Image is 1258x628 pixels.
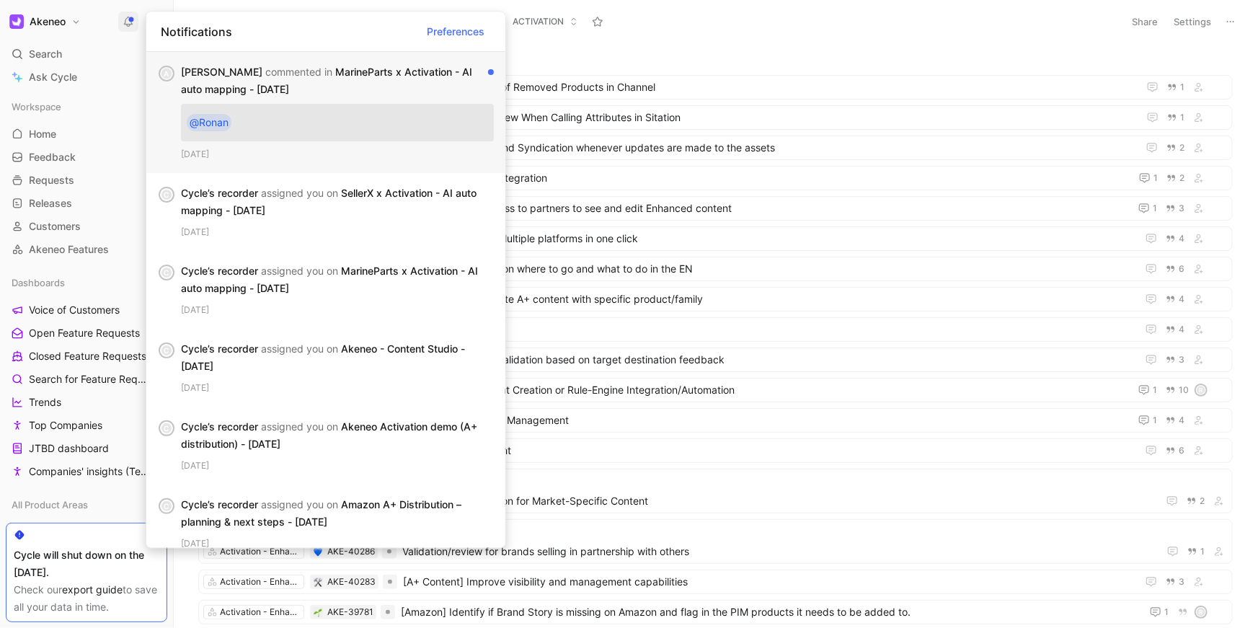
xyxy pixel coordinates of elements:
[181,185,482,219] div: Cycle’s recorder SellerX x Activation - AI auto mapping - [DATE]
[265,66,332,78] span: commented in
[181,459,494,473] div: [DATE]
[146,485,505,562] div: CCycle’s recorder assigned you on Amazon A+ Distribution – planning & next steps - [DATE][DATE]
[146,173,505,251] div: CCycle’s recorder assigned you on SellerX x Activation - AI auto mapping - [DATE][DATE]
[261,420,338,433] span: assigned you on
[181,262,482,297] div: Cycle’s recorder MarineParts x Activation - AI auto mapping - [DATE]
[181,536,494,551] div: [DATE]
[160,500,173,513] div: C
[261,187,338,199] span: assigned you on
[261,265,338,277] span: assigned you on
[261,498,338,510] span: assigned you on
[146,329,505,407] div: CCycle’s recorder assigned you on Akeneo - Content Studio - [DATE][DATE]
[190,114,229,131] div: @Ronan
[160,266,173,279] div: C
[160,344,173,357] div: C
[181,381,494,395] div: [DATE]
[181,340,482,375] div: Cycle’s recorder Akeneo - Content Studio - [DATE]
[181,303,494,317] div: [DATE]
[181,147,494,162] div: [DATE]
[181,225,494,239] div: [DATE]
[146,407,505,485] div: CCycle’s recorder assigned you on Akeneo Activation demo (A+ distribution) - [DATE][DATE]
[160,67,173,80] div: A
[181,63,482,98] div: [PERSON_NAME] MarineParts x Activation - AI auto mapping - [DATE]
[181,496,482,531] div: Cycle’s recorder Amazon A+ Distribution – planning & next steps - [DATE]
[261,342,338,355] span: assigned you on
[181,418,482,453] div: Cycle’s recorder Akeneo Activation demo (A+ distribution) - [DATE]
[160,422,173,435] div: C
[161,23,232,40] span: Notifications
[146,251,505,329] div: CCycle’s recorder assigned you on MarineParts x Activation - AI auto mapping - [DATE][DATE]
[427,23,484,40] span: Preferences
[420,20,491,43] button: Preferences
[146,52,505,173] div: A[PERSON_NAME] commented in MarineParts x Activation - AI auto mapping - [DATE]@Ronan[DATE]
[160,188,173,201] div: C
